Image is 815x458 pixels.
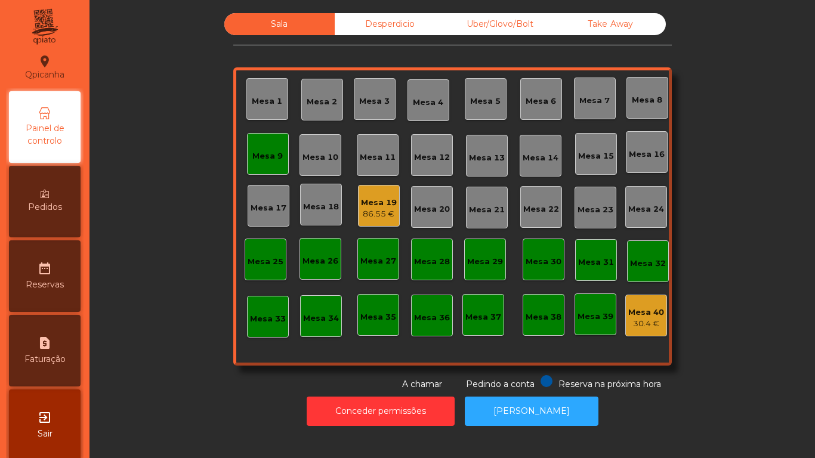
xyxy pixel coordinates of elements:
[466,379,535,389] span: Pedindo a conta
[302,151,338,163] div: Mesa 10
[252,95,282,107] div: Mesa 1
[38,336,52,350] i: request_page
[469,152,505,164] div: Mesa 13
[402,379,442,389] span: A chamar
[30,6,59,48] img: qpiato
[523,152,558,164] div: Mesa 14
[578,311,613,323] div: Mesa 39
[628,203,664,215] div: Mesa 24
[359,95,390,107] div: Mesa 3
[25,52,64,82] div: Qpicanha
[414,203,450,215] div: Mesa 20
[526,95,556,107] div: Mesa 6
[578,204,613,216] div: Mesa 23
[558,379,661,389] span: Reserva na próxima hora
[469,204,505,216] div: Mesa 21
[252,150,283,162] div: Mesa 9
[470,95,501,107] div: Mesa 5
[360,151,396,163] div: Mesa 11
[38,54,52,69] i: location_on
[335,13,445,35] div: Desperdicio
[28,201,62,213] span: Pedidos
[248,256,283,268] div: Mesa 25
[224,13,335,35] div: Sala
[38,261,52,276] i: date_range
[628,318,664,330] div: 30.4 €
[24,353,66,366] span: Faturação
[361,208,397,220] div: 86.55 €
[467,256,503,268] div: Mesa 29
[302,255,338,267] div: Mesa 26
[26,278,64,291] span: Reservas
[250,313,286,325] div: Mesa 33
[307,96,337,108] div: Mesa 2
[414,256,450,268] div: Mesa 28
[307,397,455,426] button: Conceder permissões
[526,256,561,268] div: Mesa 30
[578,256,614,268] div: Mesa 31
[414,312,450,324] div: Mesa 36
[629,148,665,160] div: Mesa 16
[413,97,443,109] div: Mesa 4
[360,311,396,323] div: Mesa 35
[303,201,339,213] div: Mesa 18
[303,312,339,324] div: Mesa 34
[360,255,396,267] div: Mesa 27
[555,13,666,35] div: Take Away
[38,410,52,425] i: exit_to_app
[38,428,53,440] span: Sair
[251,202,286,214] div: Mesa 17
[465,397,598,426] button: [PERSON_NAME]
[632,94,662,106] div: Mesa 8
[578,150,614,162] div: Mesa 15
[414,151,450,163] div: Mesa 12
[526,311,561,323] div: Mesa 38
[579,95,610,107] div: Mesa 7
[465,311,501,323] div: Mesa 37
[523,203,559,215] div: Mesa 22
[628,307,664,318] div: Mesa 40
[630,258,666,270] div: Mesa 32
[12,122,78,147] span: Painel de controlo
[445,13,555,35] div: Uber/Glovo/Bolt
[361,197,397,209] div: Mesa 19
